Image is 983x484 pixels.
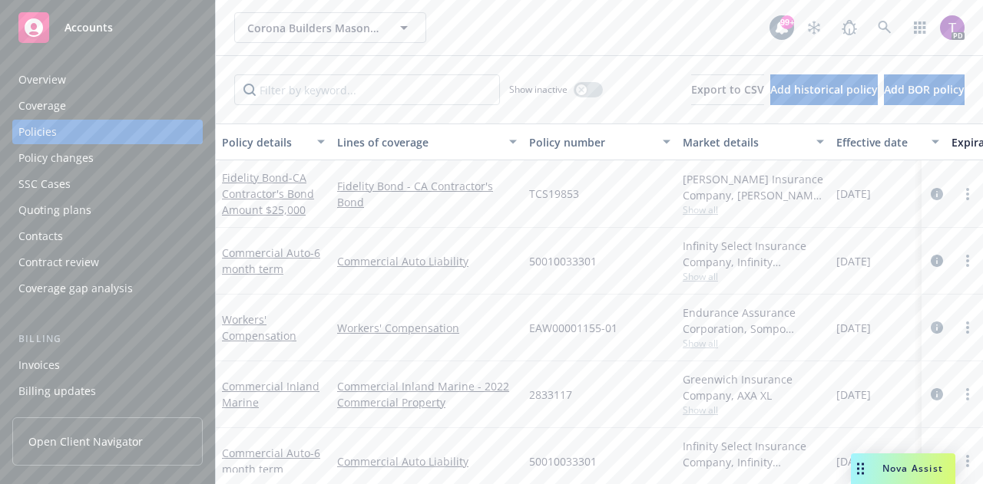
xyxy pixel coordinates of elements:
[683,134,807,150] div: Market details
[28,433,143,449] span: Open Client Navigator
[683,403,824,417] span: Show all
[18,94,66,118] div: Coverage
[836,186,871,202] span: [DATE]
[247,20,380,36] span: Corona Builders Masonry, Inc.
[683,203,824,216] span: Show all
[928,252,946,270] a: circleInformation
[18,353,60,377] div: Invoices
[222,446,320,476] a: Commercial Auto
[836,320,871,336] span: [DATE]
[905,12,935,43] a: Switch app
[222,379,319,410] a: Commercial Inland Marine
[529,453,597,469] span: 50010033301
[691,82,764,97] span: Export to CSV
[529,320,617,336] span: EAW00001155-01
[12,172,203,196] a: SSC Cases
[12,379,203,403] a: Billing updates
[836,453,871,469] span: [DATE]
[529,186,579,202] span: TCS19853
[222,134,308,150] div: Policy details
[940,15,965,40] img: photo
[830,123,945,160] button: Effective date
[683,171,824,203] div: [PERSON_NAME] Insurance Company, [PERSON_NAME] Insurance Group, Surety1
[851,453,955,484] button: Nova Assist
[12,276,203,301] a: Coverage gap analysis
[836,253,871,269] span: [DATE]
[222,245,320,276] a: Commercial Auto
[222,170,314,217] a: Fidelity Bond
[529,387,572,403] span: 2833117
[770,74,878,105] button: Add historical policy
[12,224,203,249] a: Contacts
[928,185,946,203] a: circleInformation
[337,378,517,410] a: Commercial Inland Marine - 2022 Commercial Property
[234,12,426,43] button: Corona Builders Masonry, Inc.
[958,318,977,337] a: more
[12,331,203,347] div: Billing
[234,74,500,105] input: Filter by keyword...
[18,172,71,196] div: SSC Cases
[12,94,203,118] a: Coverage
[770,82,878,97] span: Add historical policy
[12,67,203,92] a: Overview
[18,198,91,222] div: Quoting plans
[222,170,314,217] span: - CA Contractor's Bond Amount $25,000
[958,252,977,270] a: more
[18,250,99,275] div: Contract review
[836,387,871,403] span: [DATE]
[12,198,203,222] a: Quoting plans
[683,305,824,337] div: Endurance Assurance Corporation, Sompo International, Risk Placement Services, Inc. (RPS)
[834,12,865,43] a: Report a Bug
[12,353,203,377] a: Invoices
[12,250,203,275] a: Contract review
[683,371,824,403] div: Greenwich Insurance Company, AXA XL
[928,452,946,470] a: circleInformation
[780,15,794,29] div: 99+
[12,6,203,49] a: Accounts
[683,337,824,350] span: Show all
[928,318,946,337] a: circleInformation
[928,385,946,403] a: circleInformation
[882,462,943,475] span: Nova Assist
[18,146,94,170] div: Policy changes
[691,74,764,105] button: Export to CSV
[65,21,113,34] span: Accounts
[331,123,523,160] button: Lines of coverage
[337,320,517,336] a: Workers' Compensation
[529,134,654,150] div: Policy number
[869,12,900,43] a: Search
[222,312,296,343] a: Workers' Compensation
[683,470,824,483] span: Show all
[18,379,96,403] div: Billing updates
[683,438,824,470] div: Infinity Select Insurance Company, Infinity ([PERSON_NAME])
[337,453,517,469] a: Commercial Auto Liability
[12,146,203,170] a: Policy changes
[683,270,824,283] span: Show all
[958,185,977,203] a: more
[509,83,568,96] span: Show inactive
[337,134,500,150] div: Lines of coverage
[799,12,829,43] a: Stop snowing
[18,276,133,301] div: Coverage gap analysis
[18,67,66,92] div: Overview
[12,120,203,144] a: Policies
[529,253,597,269] span: 50010033301
[337,178,517,210] a: Fidelity Bond - CA Contractor's Bond
[851,453,870,484] div: Drag to move
[958,385,977,403] a: more
[337,253,517,269] a: Commercial Auto Liability
[884,74,965,105] button: Add BOR policy
[523,123,677,160] button: Policy number
[677,123,830,160] button: Market details
[18,224,63,249] div: Contacts
[836,134,922,150] div: Effective date
[18,120,57,144] div: Policies
[884,82,965,97] span: Add BOR policy
[958,452,977,470] a: more
[683,238,824,270] div: Infinity Select Insurance Company, Infinity ([PERSON_NAME])
[216,123,331,160] button: Policy details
